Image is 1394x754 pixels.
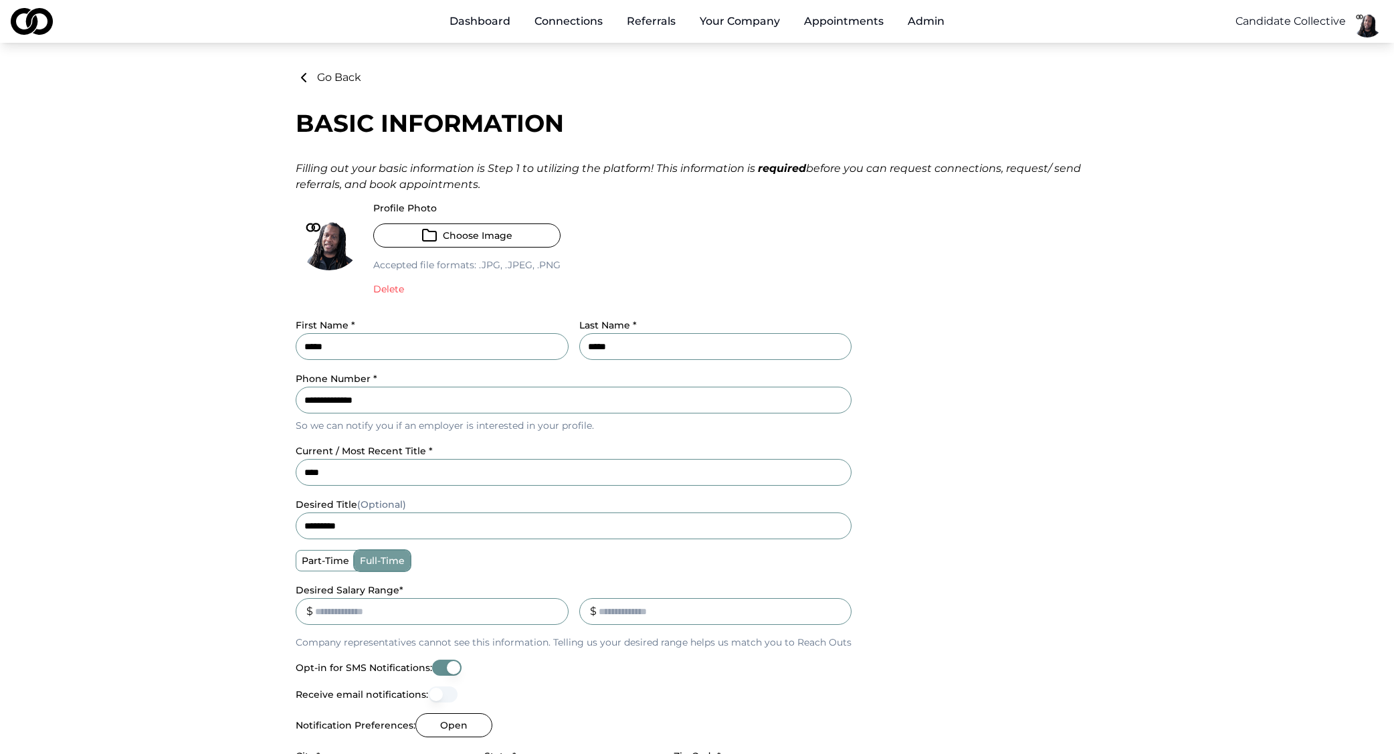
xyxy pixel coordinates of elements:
label: First Name * [296,319,355,331]
div: $ [590,603,597,620]
span: .jpg, .jpeg, .png [476,259,561,271]
label: _ [579,584,584,596]
label: Notification Preferences: [296,721,415,730]
div: $ [306,603,313,620]
label: Opt-in for SMS Notifications: [296,663,432,672]
button: Choose Image [373,223,561,248]
button: Admin [897,8,955,35]
div: Filling out your basic information is Step 1 to utilizing the platform! This information is befor... [296,161,1098,193]
p: So we can notify you if an employer is interested in your profile. [296,419,852,432]
nav: Main [439,8,955,35]
button: Delete [373,282,404,296]
label: current / most recent title * [296,445,433,457]
button: Candidate Collective [1235,13,1346,29]
label: Phone Number * [296,373,377,385]
button: Your Company [689,8,791,35]
p: Accepted file formats: [373,258,561,272]
label: Receive email notifications: [296,690,428,699]
img: fc566690-cf65-45d8-a465-1d4f683599e2-basimCC1-profile_picture.png [296,203,363,270]
a: Dashboard [439,8,521,35]
img: fc566690-cf65-45d8-a465-1d4f683599e2-basimCC1-profile_picture.png [1351,5,1383,37]
span: (Optional) [357,498,406,510]
button: Open [415,713,492,737]
button: Go Back [296,70,361,86]
p: Company representatives cannot see this information. Telling us your desired range helps us match... [296,636,852,649]
a: Connections [524,8,613,35]
div: Basic Information [296,110,1098,136]
img: logo [11,8,53,35]
strong: required [758,162,806,175]
label: Desired Salary Range * [296,584,403,596]
label: part-time [296,551,355,571]
label: Last Name * [579,319,637,331]
a: Appointments [793,8,894,35]
label: desired title [296,498,406,510]
label: Profile Photo [373,203,561,213]
label: full-time [355,551,410,571]
a: Referrals [616,8,686,35]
